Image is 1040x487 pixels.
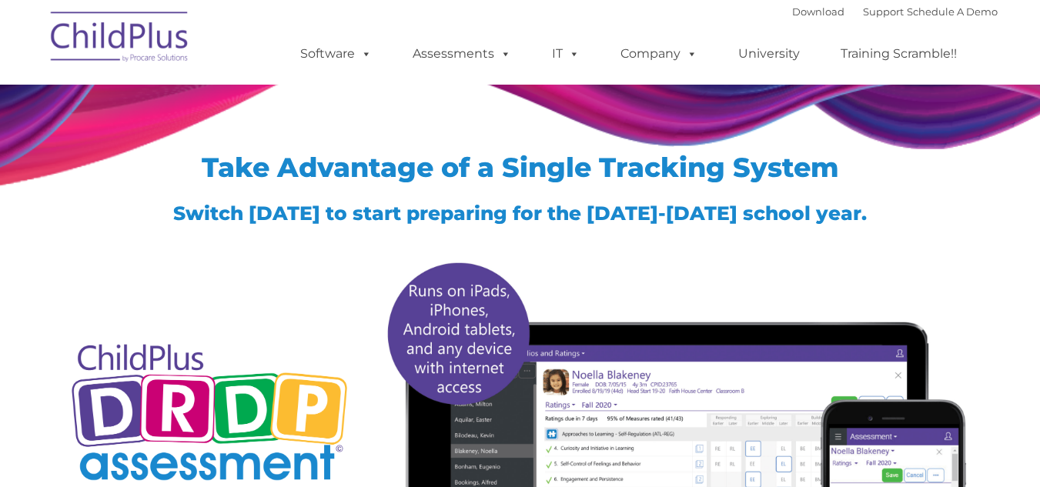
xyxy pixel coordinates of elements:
a: Software [285,38,387,69]
a: Download [792,5,844,18]
a: Assessments [397,38,527,69]
span: Take Advantage of a Single Tracking System [202,151,839,184]
a: University [723,38,815,69]
a: Schedule A Demo [907,5,998,18]
font: | [792,5,998,18]
span: Switch [DATE] to start preparing for the [DATE]-[DATE] school year. [173,202,867,225]
a: Training Scramble!! [825,38,972,69]
a: Company [605,38,713,69]
a: IT [537,38,595,69]
a: Support [863,5,904,18]
img: ChildPlus by Procare Solutions [43,1,197,78]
